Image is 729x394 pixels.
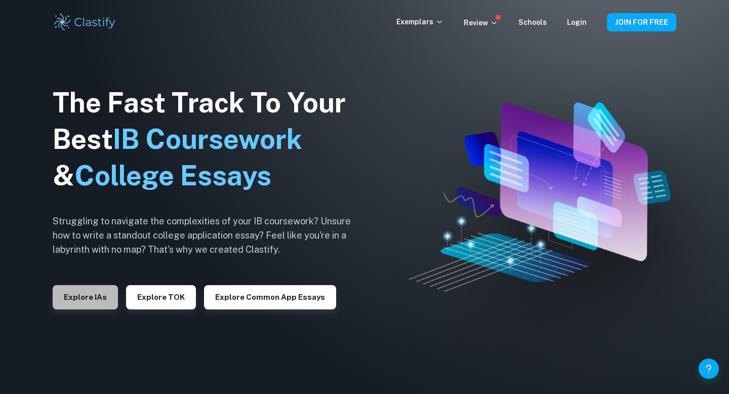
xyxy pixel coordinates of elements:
[464,17,498,28] p: Review
[409,102,671,291] img: Clastify hero
[204,285,336,309] button: Explore Common App essays
[53,214,367,257] h6: Struggling to navigate the complexities of your IB coursework? Unsure how to write a standout col...
[204,292,336,301] a: Explore Common App essays
[607,13,676,31] button: JOIN FOR FREE
[53,292,118,301] a: Explore IAs
[113,123,302,155] span: IB Coursework
[567,18,587,26] a: Login
[518,18,547,26] a: Schools
[53,85,367,194] h1: The Fast Track To Your Best &
[126,285,196,309] button: Explore TOK
[396,16,443,27] p: Exemplars
[53,285,118,309] button: Explore IAs
[699,359,719,379] button: Help and Feedback
[126,292,196,301] a: Explore TOK
[74,160,271,191] span: College Essays
[53,12,117,32] img: Clastify logo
